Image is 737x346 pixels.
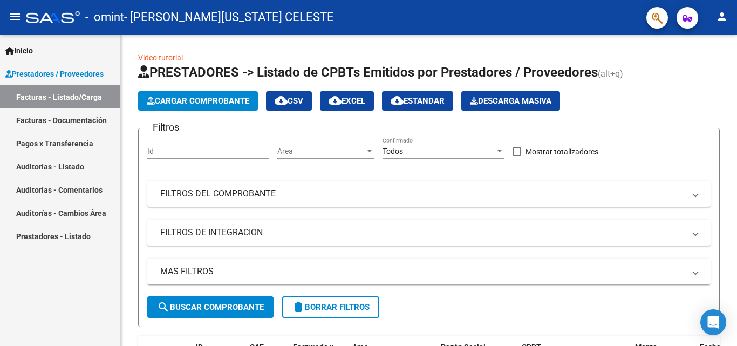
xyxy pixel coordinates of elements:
button: EXCEL [320,91,374,111]
mat-icon: cloud_download [329,94,342,107]
mat-icon: delete [292,301,305,314]
span: EXCEL [329,96,365,106]
div: Open Intercom Messenger [700,309,726,335]
mat-icon: search [157,301,170,314]
span: Inicio [5,45,33,57]
mat-icon: cloud_download [275,94,288,107]
span: Descarga Masiva [470,96,551,106]
app-download-masive: Descarga masiva de comprobantes (adjuntos) [461,91,560,111]
mat-icon: person [715,10,728,23]
h3: Filtros [147,120,185,135]
span: Cargar Comprobante [147,96,249,106]
button: Buscar Comprobante [147,296,274,318]
button: Descarga Masiva [461,91,560,111]
span: Borrar Filtros [292,302,370,312]
span: - omint [85,5,124,29]
span: CSV [275,96,303,106]
span: Todos [383,147,403,155]
span: Prestadores / Proveedores [5,68,104,80]
button: CSV [266,91,312,111]
mat-expansion-panel-header: FILTROS DE INTEGRACION [147,220,711,246]
span: Area [277,147,365,156]
mat-icon: cloud_download [391,94,404,107]
button: Cargar Comprobante [138,91,258,111]
mat-icon: menu [9,10,22,23]
mat-expansion-panel-header: FILTROS DEL COMPROBANTE [147,181,711,207]
span: PRESTADORES -> Listado de CPBTs Emitidos por Prestadores / Proveedores [138,65,598,80]
a: Video tutorial [138,53,183,62]
span: Mostrar totalizadores [526,145,598,158]
mat-panel-title: MAS FILTROS [160,266,685,277]
span: (alt+q) [598,69,623,79]
button: Borrar Filtros [282,296,379,318]
span: Buscar Comprobante [157,302,264,312]
mat-panel-title: FILTROS DE INTEGRACION [160,227,685,239]
mat-panel-title: FILTROS DEL COMPROBANTE [160,188,685,200]
span: - [PERSON_NAME][US_STATE] CELESTE [124,5,334,29]
span: Estandar [391,96,445,106]
mat-expansion-panel-header: MAS FILTROS [147,259,711,284]
button: Estandar [382,91,453,111]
